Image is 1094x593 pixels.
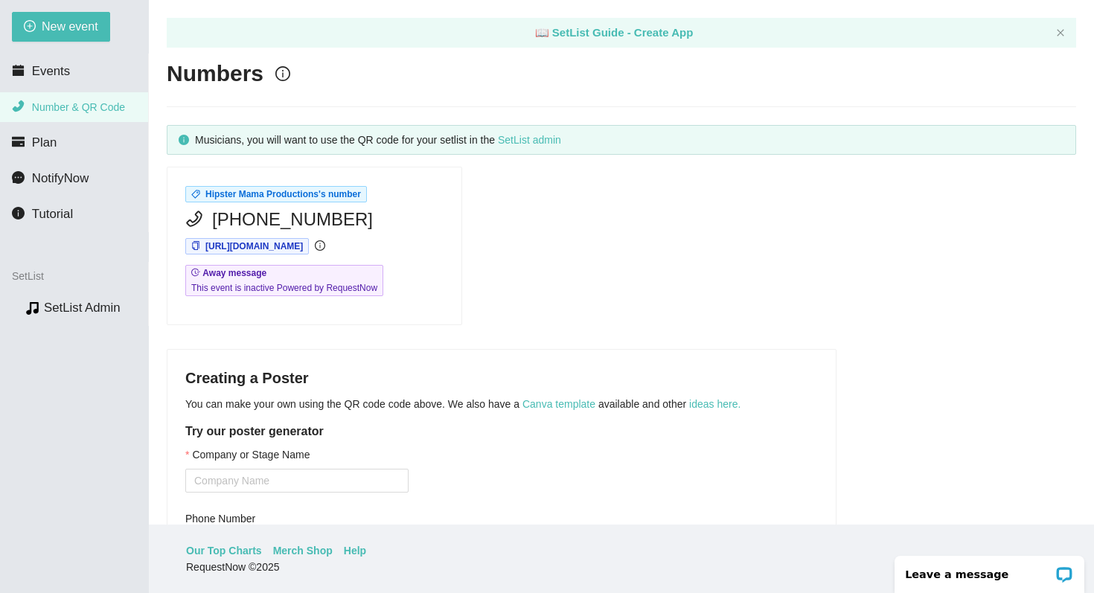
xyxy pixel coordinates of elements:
span: [URL][DOMAIN_NAME] [205,241,303,251]
a: SetList Admin [44,301,121,315]
a: Help [344,542,366,559]
span: phone [12,100,25,112]
span: info-circle [12,207,25,219]
span: message [12,171,25,184]
span: copy [191,241,200,250]
span: info-circle [275,66,290,81]
span: New event [42,17,98,36]
span: This event is inactive Powered by RequestNow [191,281,377,295]
span: credit-card [12,135,25,148]
a: Our Top Charts [186,542,262,559]
span: close [1056,28,1065,37]
h4: Creating a Poster [185,368,818,388]
span: Number & QR Code [32,101,125,113]
span: tag [191,190,200,199]
span: field-time [191,268,200,277]
a: Canva template [522,398,595,410]
span: info-circle [315,240,325,251]
span: plus-circle [24,20,36,34]
div: RequestNow © 2025 [186,559,1053,575]
span: Hipster Mama Productions's number [205,189,361,199]
a: laptop SetList Guide - Create App [535,26,694,39]
span: Events [32,64,70,78]
iframe: LiveChat chat widget [885,546,1094,593]
button: close [1056,28,1065,38]
span: phone [185,210,203,228]
button: plus-circleNew event [12,12,110,42]
div: Musicians, you will want to use the QR code for your setlist in the [195,132,1064,148]
span: Tutorial [32,207,73,221]
input: Company or Stage Name [185,469,409,493]
span: NotifyNow [32,171,89,185]
span: Plan [32,135,57,150]
h5: Try our poster generator [185,423,818,440]
b: Away message [202,268,266,278]
div: Phone Number [185,510,409,527]
h2: Numbers [167,59,263,89]
label: Company or Stage Name [185,446,310,463]
a: Merch Shop [273,542,333,559]
span: [PHONE_NUMBER] [212,205,373,234]
span: calendar [12,64,25,77]
a: SetList admin [498,134,561,146]
p: You can make your own using the QR code code above. We also have a available and other [185,396,818,412]
span: laptop [535,26,549,39]
a: ideas here. [689,398,740,410]
span: info-circle [179,135,189,145]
